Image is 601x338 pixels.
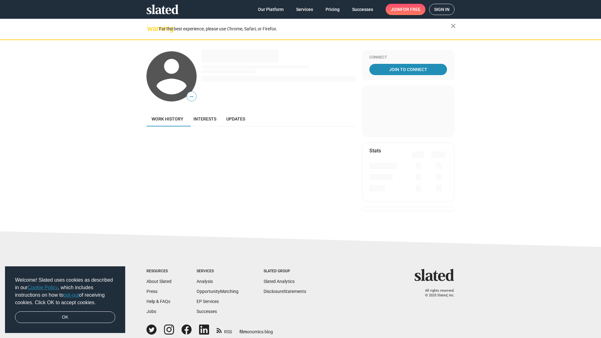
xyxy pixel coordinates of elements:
[291,4,318,15] a: Services
[258,4,284,15] span: Our Platform
[429,4,455,15] a: Sign in
[369,64,447,75] a: Join To Connect
[15,276,115,306] span: Welcome! Slated uses cookies as described in our , which includes instructions on how to of recei...
[221,111,250,126] a: Updates
[371,64,446,75] span: Join To Connect
[434,4,449,15] span: Sign in
[386,4,425,15] a: Joinfor free
[369,55,447,60] div: Connect
[264,269,306,274] div: Slated Group
[159,25,451,33] div: For the best experience, please use Chrome, Safari, or Firefox.
[296,4,313,15] span: Services
[419,289,455,298] p: All rights reserved. © 2025 Slated, Inc.
[226,116,245,121] span: Updates
[187,93,196,101] span: —
[146,299,170,304] a: Help & FAQs
[401,4,420,15] span: for free
[352,4,373,15] span: Successes
[217,325,232,335] a: RSS
[146,269,172,274] div: Resources
[5,266,125,333] div: cookieconsent
[264,289,306,294] a: DisclosureStatements
[197,279,213,284] a: Analysis
[188,111,221,126] a: Interests
[326,4,340,15] span: Pricing
[15,311,115,323] a: dismiss cookie message
[197,309,217,314] a: Successes
[449,22,457,30] mat-icon: close
[146,309,156,314] a: Jobs
[253,4,289,15] a: Our Platform
[152,116,183,121] span: Work history
[391,4,420,15] span: Join
[146,279,172,284] a: About Slated
[193,116,216,121] span: Interests
[347,4,378,15] a: Successes
[321,4,345,15] a: Pricing
[369,147,381,154] mat-card-title: Stats
[147,25,155,32] mat-icon: warning
[28,285,58,290] a: Cookie Policy
[197,289,239,294] a: OpportunityMatching
[239,324,273,335] a: filmonomics blog
[197,299,219,304] a: EP Services
[146,289,157,294] a: Press
[239,329,247,334] span: film
[64,292,79,298] a: opt-out
[264,279,295,284] a: Slated Analytics
[197,269,239,274] div: Services
[146,111,188,126] a: Work history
